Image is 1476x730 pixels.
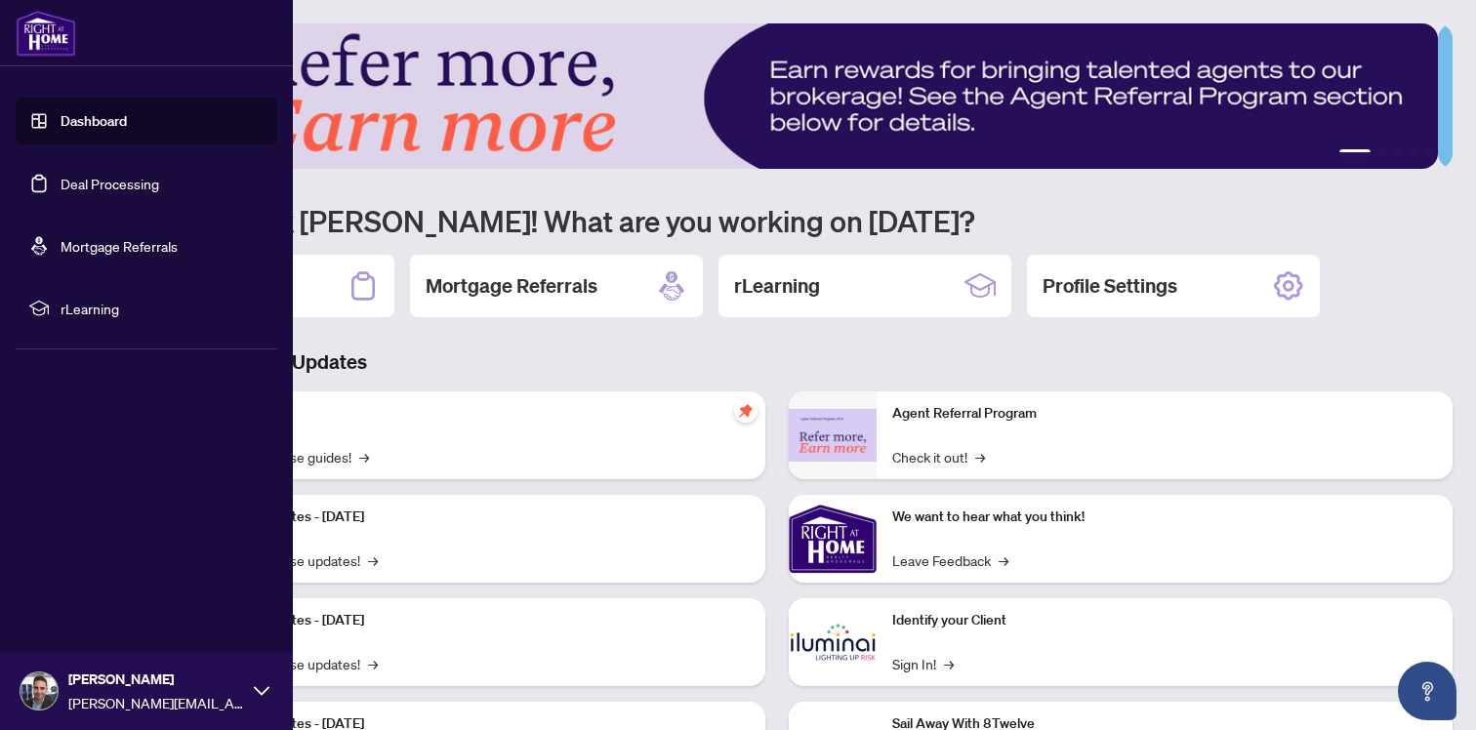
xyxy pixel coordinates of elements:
[426,272,597,300] h2: Mortgage Referrals
[1378,149,1386,157] button: 2
[892,403,1437,425] p: Agent Referral Program
[102,202,1453,239] h1: Welcome back [PERSON_NAME]! What are you working on [DATE]?
[16,10,76,57] img: logo
[102,23,1438,169] img: Slide 0
[205,507,750,528] p: Platform Updates - [DATE]
[1410,149,1417,157] button: 4
[368,653,378,674] span: →
[734,272,820,300] h2: rLearning
[68,692,244,713] span: [PERSON_NAME][EMAIL_ADDRESS][DOMAIN_NAME]
[789,495,877,583] img: We want to hear what you think!
[789,598,877,686] img: Identify your Client
[61,112,127,130] a: Dashboard
[892,446,985,467] a: Check it out!→
[1394,149,1402,157] button: 3
[368,549,378,571] span: →
[999,549,1008,571] span: →
[20,672,58,710] img: Profile Icon
[892,507,1437,528] p: We want to hear what you think!
[61,175,159,192] a: Deal Processing
[892,549,1008,571] a: Leave Feedback→
[734,399,758,423] span: pushpin
[102,348,1453,376] h3: Brokerage & Industry Updates
[944,653,954,674] span: →
[892,610,1437,631] p: Identify your Client
[1425,149,1433,157] button: 5
[359,446,369,467] span: →
[1043,272,1177,300] h2: Profile Settings
[205,403,750,425] p: Self-Help
[61,298,264,319] span: rLearning
[61,237,178,255] a: Mortgage Referrals
[205,610,750,631] p: Platform Updates - [DATE]
[68,669,244,690] span: [PERSON_NAME]
[1339,149,1371,157] button: 1
[975,446,985,467] span: →
[1398,662,1456,720] button: Open asap
[789,409,877,463] img: Agent Referral Program
[892,653,954,674] a: Sign In!→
